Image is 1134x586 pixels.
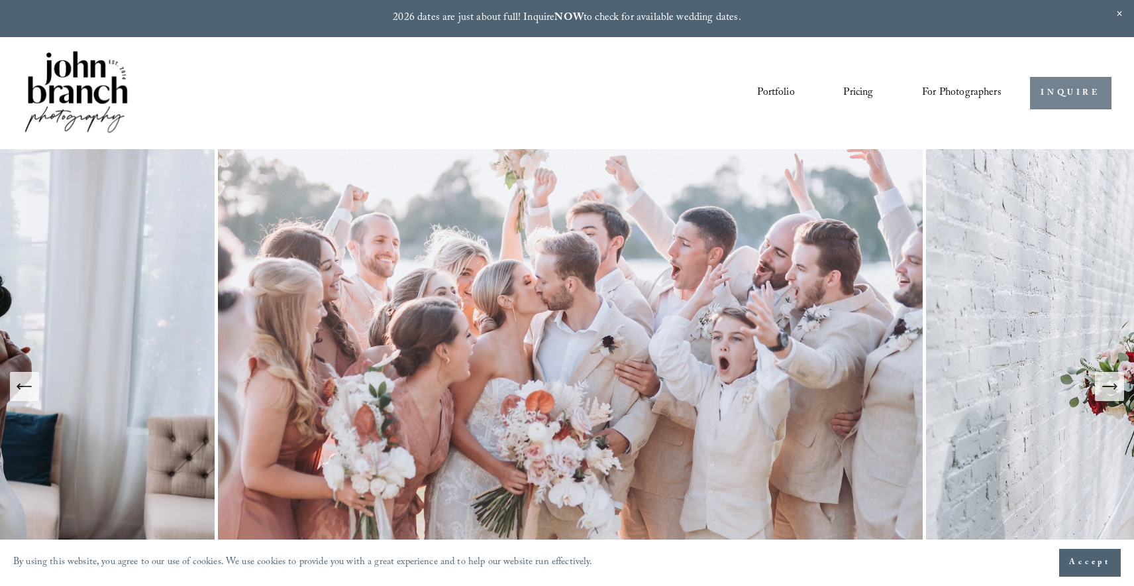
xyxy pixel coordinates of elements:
[1059,549,1121,577] button: Accept
[13,554,593,573] p: By using this website, you agree to our use of cookies. We use cookies to provide you with a grea...
[1069,556,1111,569] span: Accept
[23,48,130,138] img: John Branch IV Photography
[757,82,794,105] a: Portfolio
[843,82,873,105] a: Pricing
[922,83,1002,103] span: For Photographers
[922,82,1002,105] a: folder dropdown
[10,372,39,401] button: Previous Slide
[1095,372,1124,401] button: Next Slide
[1030,77,1111,109] a: INQUIRE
